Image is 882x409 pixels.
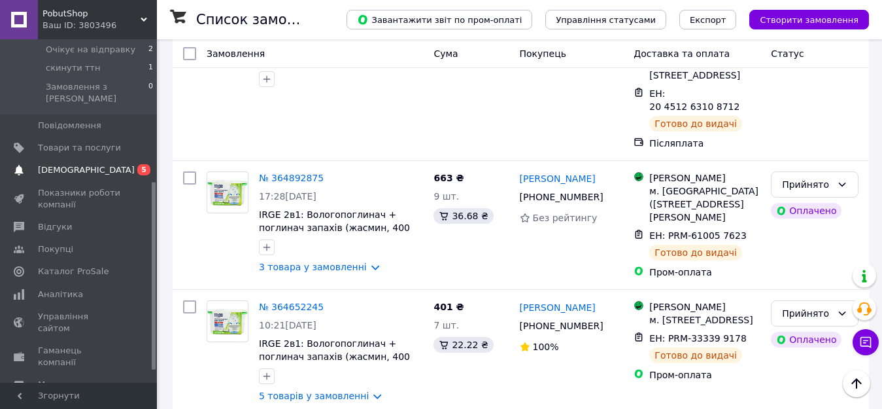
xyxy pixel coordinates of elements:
[433,191,459,202] span: 9 шт.
[843,370,870,397] button: Наверх
[649,185,760,224] div: м. [GEOGRAPHIC_DATA] ([STREET_ADDRESS][PERSON_NAME]
[259,262,367,272] a: 3 товара у замовленні
[46,62,100,74] span: скинути ттн
[207,171,248,213] a: Фото товару
[771,332,841,347] div: Оплачено
[782,177,832,192] div: Прийнято
[433,337,493,353] div: 22.22 ₴
[771,48,804,59] span: Статус
[517,317,606,335] div: [PHONE_NUMBER]
[259,209,410,246] a: IRGE 2в1: Вологопоглинач + поглинач запахів (жасмин, 400 мл, у контейнері)
[433,173,464,183] span: 663 ₴
[38,345,121,368] span: Гаманець компанії
[38,187,121,211] span: Показники роботи компанії
[38,266,109,277] span: Каталог ProSale
[520,301,596,314] a: [PERSON_NAME]
[259,338,410,375] a: IRGE 2в1: Вологопоглинач + поглинач запахів (жасмин, 400 мл, у контейнері)
[782,306,832,321] div: Прийнято
[690,15,726,25] span: Експорт
[649,171,760,185] div: [PERSON_NAME]
[517,188,606,206] div: [PHONE_NUMBER]
[649,137,760,150] div: Післяплата
[679,10,737,29] button: Експорт
[46,81,148,105] span: Замовлення з [PERSON_NAME]
[347,10,532,29] button: Завантажити звіт по пром-оплаті
[649,333,746,344] span: ЕН: PRM-33339 9178
[148,44,153,56] span: 2
[42,20,157,31] div: Ваш ID: 3803496
[649,347,742,363] div: Готово до видачі
[357,14,522,26] span: Завантажити звіт по пром-оплаті
[649,230,746,241] span: ЕН: PRM-61005 7623
[38,120,101,132] span: Повідомлення
[533,342,559,352] span: 100%
[259,391,369,401] a: 5 товарів у замовленні
[259,191,316,202] span: 17:28[DATE]
[196,12,329,27] h1: Список замовлень
[533,213,598,223] span: Без рейтингу
[649,368,760,382] div: Пром-оплата
[207,300,248,342] a: Фото товару
[649,88,739,112] span: ЕН: 20 4512 6310 8712
[853,329,879,355] button: Чат з покупцем
[38,311,121,334] span: Управління сайтом
[259,302,324,312] a: № 364652245
[38,142,121,154] span: Товари та послуги
[771,203,841,219] div: Оплачено
[259,320,316,330] span: 10:21[DATE]
[634,48,730,59] span: Доставка та оплата
[38,379,71,391] span: Маркет
[520,172,596,185] a: [PERSON_NAME]
[259,173,324,183] a: № 364892875
[545,10,666,29] button: Управління статусами
[433,320,459,330] span: 7 шт.
[736,14,869,24] a: Створити замовлення
[38,289,83,300] span: Аналітика
[46,44,135,56] span: Очікує на відправку
[433,48,458,59] span: Cума
[749,10,869,29] button: Створити замовлення
[148,81,153,105] span: 0
[760,15,858,25] span: Створити замовлення
[520,48,566,59] span: Покупець
[433,302,464,312] span: 401 ₴
[148,62,153,74] span: 1
[137,164,150,175] span: 5
[649,300,760,313] div: [PERSON_NAME]
[207,302,248,341] img: Фото товару
[38,164,135,176] span: [DEMOGRAPHIC_DATA]
[42,8,141,20] span: PobutShop
[649,116,742,132] div: Готово до видачі
[207,173,248,212] img: Фото товару
[38,243,73,255] span: Покупці
[649,266,760,279] div: Пром-оплата
[556,15,656,25] span: Управління статусами
[207,48,265,59] span: Замовлення
[649,245,742,260] div: Готово до видачі
[649,313,760,327] div: м. [STREET_ADDRESS]
[433,208,493,224] div: 36.68 ₴
[38,221,72,233] span: Відгуки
